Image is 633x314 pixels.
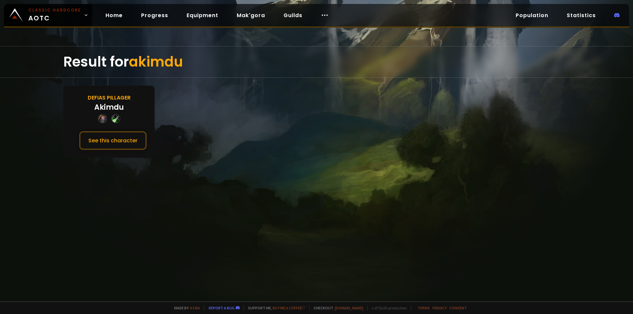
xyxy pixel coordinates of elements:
[449,305,467,310] a: Consent
[278,9,308,22] a: Guilds
[309,305,363,310] span: Checkout
[367,305,407,310] span: v. d752d5 - production
[170,305,200,310] span: Made by
[79,131,147,150] button: See this character
[28,7,81,13] small: Classic Hardcore
[63,46,570,77] div: Result for
[209,305,234,310] a: Report a bug
[273,305,305,310] a: Buy me a coffee
[28,7,81,23] span: AOTC
[88,94,131,102] div: Defias Pillager
[129,52,183,71] span: akimdu
[136,9,173,22] a: Progress
[510,9,554,22] a: Population
[100,9,128,22] a: Home
[244,305,305,310] span: Support me,
[231,9,270,22] a: Mak'gora
[94,102,124,113] div: Akimdu
[418,305,430,310] a: Terms
[4,4,92,26] a: Classic HardcoreAOTC
[181,9,224,22] a: Equipment
[335,305,363,310] a: [DOMAIN_NAME]
[433,305,447,310] a: Privacy
[190,305,200,310] a: a fan
[561,9,601,22] a: Statistics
